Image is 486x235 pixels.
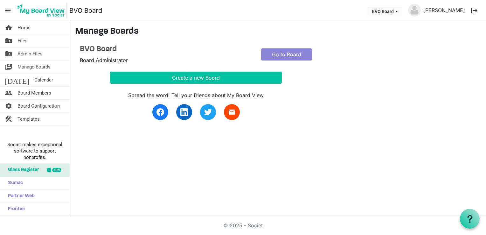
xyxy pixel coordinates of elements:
a: email [224,104,240,120]
span: Board Members [17,87,51,99]
span: Templates [17,113,40,125]
span: Sumac [5,177,23,189]
a: BVO Board [69,4,102,17]
h3: Manage Boards [75,26,481,37]
span: construction [5,113,12,125]
img: facebook.svg [156,108,164,116]
span: settings [5,100,12,112]
span: Glass Register [5,164,39,176]
span: switch_account [5,61,12,73]
a: My Board View Logo [16,3,69,18]
span: Frontier [5,203,25,216]
img: no-profile-picture.svg [408,4,421,17]
span: home [5,21,12,34]
button: Create a new Board [110,72,282,84]
span: Board Administrator [80,57,128,63]
span: menu [2,4,14,17]
span: Manage Boards [17,61,51,73]
a: © 2025 - Societ [223,222,263,229]
span: Files [17,34,28,47]
span: Admin Files [17,47,43,60]
span: Board Configuration [17,100,60,112]
span: folder_shared [5,47,12,60]
div: Spread the word! Tell your friends about My Board View [110,91,282,99]
span: [DATE] [5,74,29,86]
span: Societ makes exceptional software to support nonprofits. [3,141,67,160]
div: new [52,168,61,172]
img: twitter.svg [204,108,212,116]
a: [PERSON_NAME] [421,4,468,17]
a: BVO Board [80,45,252,54]
button: BVO Board dropdownbutton [368,7,402,16]
button: logout [468,4,481,17]
img: linkedin.svg [180,108,188,116]
img: My Board View Logo [16,3,67,18]
span: folder_shared [5,34,12,47]
span: Partner Web [5,190,35,203]
span: Home [17,21,31,34]
span: people [5,87,12,99]
span: Calendar [34,74,53,86]
span: email [228,108,236,116]
a: Go to Board [261,48,312,61]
